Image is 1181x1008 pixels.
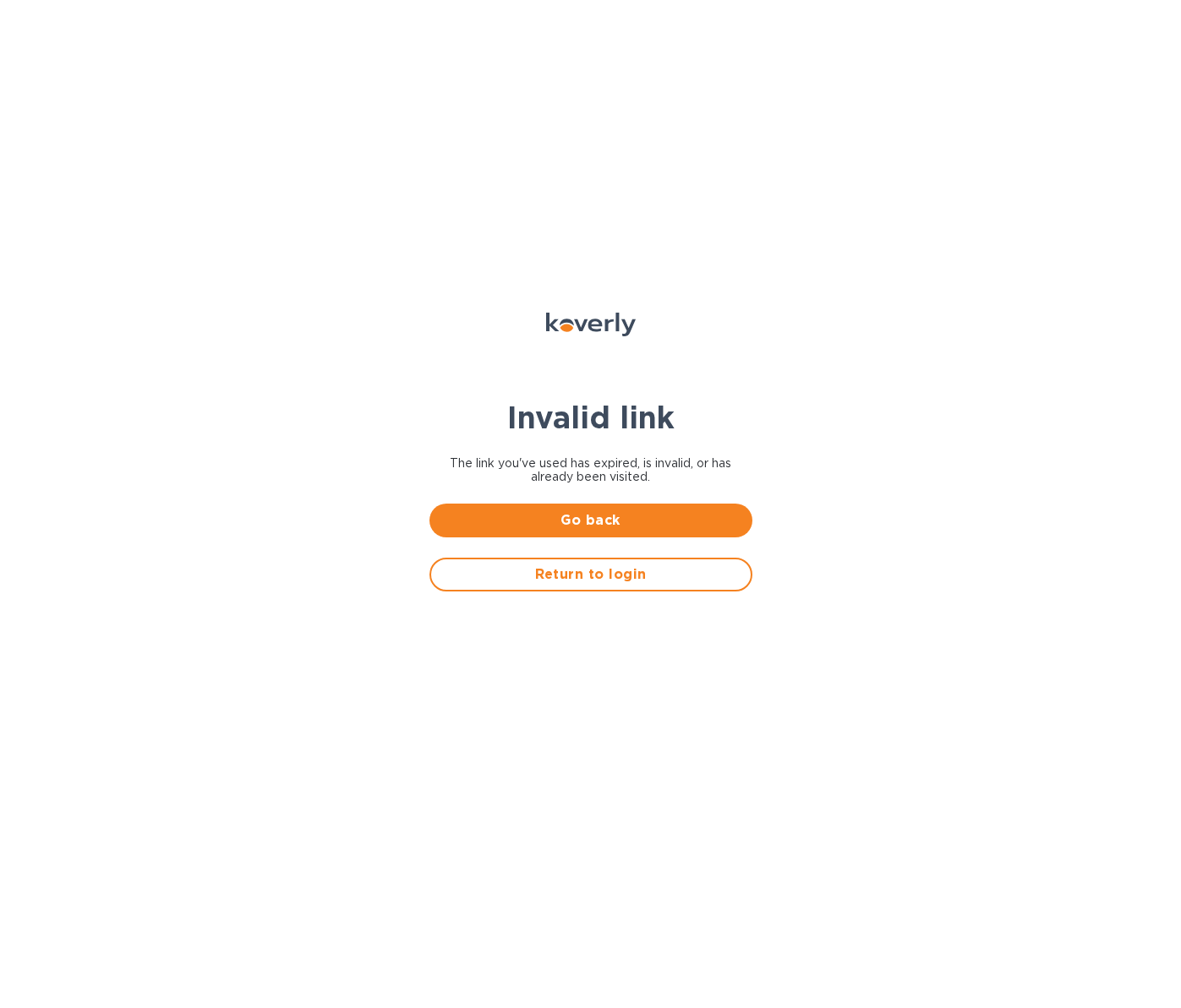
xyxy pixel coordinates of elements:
span: Return to login [445,564,737,585]
button: Go back [429,504,752,537]
button: Return to login [429,558,752,591]
span: The link you've used has expired, is invalid, or has already been visited. [429,456,752,483]
span: Go back [443,510,739,531]
img: Koverly [546,313,636,336]
b: Invalid link [507,399,675,436]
